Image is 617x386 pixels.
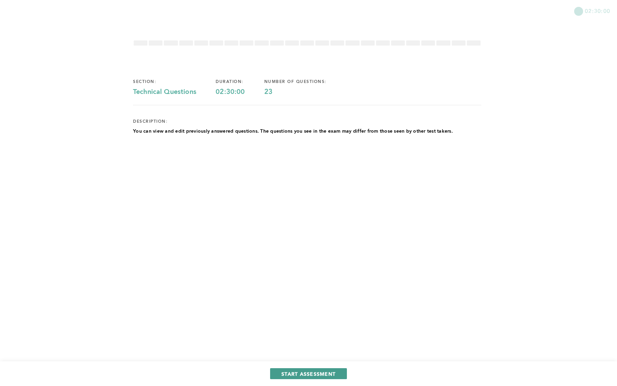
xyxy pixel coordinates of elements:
[270,368,347,379] button: START ASSESSMENT
[264,79,346,85] div: number of questions:
[133,119,168,124] div: description:
[216,88,264,96] div: 02:30:00
[585,7,610,15] span: 02:30:00
[133,88,216,96] div: Technical Questions
[264,88,346,96] div: 23
[133,128,453,135] p: You can view and edit previously answered questions. The questions you see in the exam may differ...
[133,79,216,85] div: section:
[281,371,336,377] span: START ASSESSMENT
[216,79,264,85] div: duration:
